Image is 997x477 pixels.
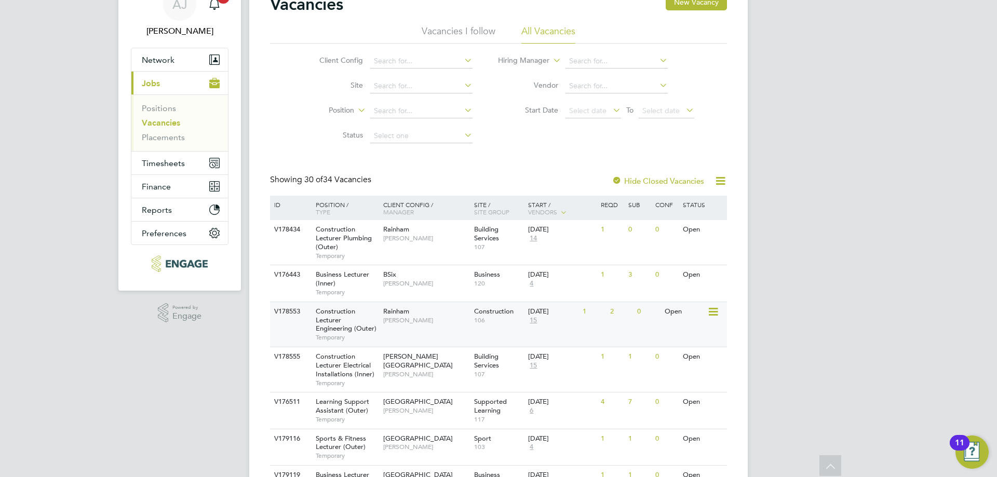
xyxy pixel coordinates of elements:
span: Supported Learning [474,397,507,415]
button: Finance [131,175,228,198]
div: 1 [626,429,653,448]
div: 0 [653,265,680,284]
span: Preferences [142,228,186,238]
div: Open [680,429,725,448]
div: Status [680,196,725,213]
span: 34 Vacancies [304,174,371,185]
div: [DATE] [528,352,596,361]
div: 1 [580,302,607,321]
button: Network [131,48,228,71]
a: Positions [142,103,176,113]
div: Conf [653,196,680,213]
li: All Vacancies [521,25,575,44]
span: Sport [474,434,491,443]
div: Open [662,302,707,321]
span: Reports [142,205,172,215]
span: Select date [642,106,680,115]
div: 0 [626,220,653,239]
div: [DATE] [528,270,596,279]
div: [DATE] [528,398,596,406]
div: ID [272,196,308,213]
div: Showing [270,174,373,185]
input: Search for... [565,79,668,93]
div: V178555 [272,347,308,366]
div: 2 [608,302,635,321]
span: Type [316,208,330,216]
div: Open [680,347,725,366]
span: 106 [474,316,523,324]
label: Vendor [498,80,558,90]
label: Start Date [498,105,558,115]
span: Finance [142,182,171,192]
span: 4 [528,443,535,452]
div: 0 [635,302,662,321]
a: Powered byEngage [158,303,202,323]
span: Temporary [316,333,378,342]
span: [PERSON_NAME] [383,234,469,242]
span: Rainham [383,307,409,316]
span: Business [474,270,500,279]
span: Engage [172,312,201,321]
button: Reports [131,198,228,221]
label: Hide Closed Vacancies [612,176,704,186]
span: Rainham [383,225,409,234]
span: To [623,103,637,117]
div: 11 [955,443,964,456]
div: [DATE] [528,225,596,234]
span: [PERSON_NAME] [383,406,469,415]
button: Preferences [131,222,228,244]
div: 1 [598,347,625,366]
span: Construction Lecturer Plumbing (Outer) [316,225,372,251]
div: 1 [598,429,625,448]
div: V179116 [272,429,308,448]
span: [PERSON_NAME] [383,316,469,324]
span: Temporary [316,379,378,387]
div: [DATE] [528,307,577,316]
span: 6 [528,406,535,415]
div: V176511 [272,392,308,412]
span: 107 [474,243,523,251]
div: 1 [598,265,625,284]
span: Business Lecturer (Inner) [316,270,369,288]
span: Temporary [316,288,378,296]
span: Jobs [142,78,160,88]
button: Jobs [131,72,228,94]
input: Search for... [370,79,473,93]
div: 1 [598,220,625,239]
span: Construction Lecturer Engineering (Outer) [316,307,376,333]
li: Vacancies I follow [422,25,495,44]
span: Select date [569,106,607,115]
span: Adam Jorey [131,25,228,37]
div: Position / [308,196,381,221]
label: Client Config [303,56,363,65]
span: 117 [474,415,523,424]
div: V178434 [272,220,308,239]
span: Temporary [316,452,378,460]
span: 120 [474,279,523,288]
div: V178553 [272,302,308,321]
div: Open [680,220,725,239]
img: xede-logo-retina.png [152,255,207,272]
div: Site / [471,196,526,221]
span: [PERSON_NAME] [383,370,469,378]
div: 0 [653,392,680,412]
input: Search for... [565,54,668,69]
button: Timesheets [131,152,228,174]
span: 14 [528,234,538,243]
span: 15 [528,361,538,370]
label: Site [303,80,363,90]
span: Timesheets [142,158,185,168]
input: Select one [370,129,473,143]
span: [PERSON_NAME] [383,443,469,451]
span: 4 [528,279,535,288]
span: 107 [474,370,523,378]
span: Sports & Fitness Lecturer (Outer) [316,434,366,452]
span: [GEOGRAPHIC_DATA] [383,397,453,406]
div: 4 [598,392,625,412]
div: Sub [626,196,653,213]
span: Building Services [474,225,499,242]
div: 0 [653,429,680,448]
span: 30 of [304,174,323,185]
div: 0 [653,347,680,366]
div: Reqd [598,196,625,213]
